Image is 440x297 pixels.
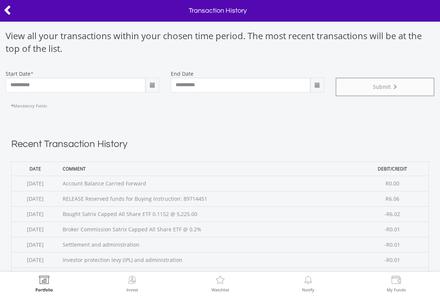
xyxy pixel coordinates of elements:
[35,276,53,292] a: Portfolio
[302,276,314,286] img: View Notifications
[387,276,406,292] a: My Funds
[387,288,406,292] label: My Funds
[12,191,59,206] td: [DATE]
[12,237,59,252] td: [DATE]
[59,176,356,191] td: Account Balance Carried Forward
[302,276,314,292] a: Notify
[6,70,31,77] label: start date
[12,222,59,237] td: [DATE]
[126,276,138,292] a: Invest
[171,70,194,77] label: end date
[59,191,356,206] td: RELEASE Reserved funds for Buying Instruction: 89714451
[214,276,226,286] img: Watchlist
[59,237,356,252] td: Settlement and administration
[59,268,356,283] td: Value Added Tax on costs (VAT)
[384,226,400,233] span: -R0.01
[59,222,356,237] td: Broker Commission Satrix Capped All Share ETF @ 0.2%
[211,276,229,292] a: Watchlist
[59,206,356,222] td: Bought Satrix Capped All Share ETF 0.1152 @ 5,225.00
[11,103,47,109] span: Mandatory Fields
[384,272,400,279] span: -R0.01
[386,195,399,202] span: R6.06
[356,162,429,176] th: Debit/Credit
[12,206,59,222] td: [DATE]
[12,252,59,268] td: [DATE]
[384,256,400,263] span: -R0.01
[35,288,53,292] label: Portfolio
[126,288,138,292] label: Invest
[390,276,402,286] img: View Funds
[59,252,356,268] td: Investor protection levy (IPL) and administration
[384,210,400,218] span: -R6.02
[59,162,356,176] th: Comment
[384,241,400,248] span: -R0.01
[211,288,229,292] label: Watchlist
[12,162,59,176] th: Date
[11,137,429,154] h1: Recent Transaction History
[386,180,399,187] span: R0.00
[336,78,434,96] button: Submit
[12,176,59,191] td: [DATE]
[302,288,314,292] label: Notify
[6,29,434,55] div: View all your transactions within your chosen time period. The most recent transactions will be a...
[38,276,50,286] img: View Portfolio
[12,268,59,283] td: [DATE]
[126,276,138,286] img: Invest Now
